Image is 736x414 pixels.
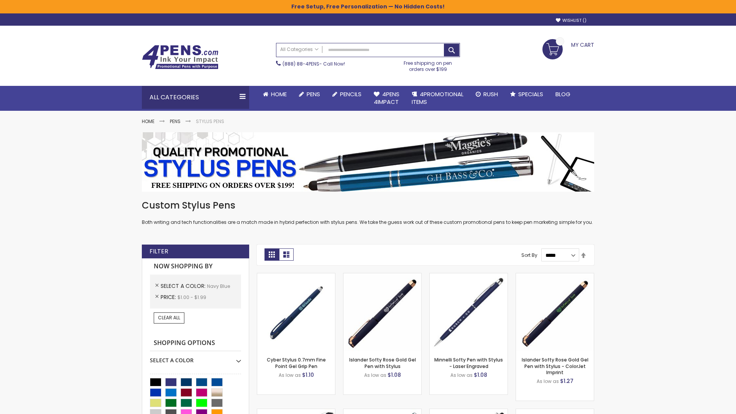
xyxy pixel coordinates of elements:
span: $1.08 [474,371,487,379]
span: 4Pens 4impact [374,90,399,106]
a: Pens [170,118,181,125]
a: Islander Softy Rose Gold Gel Pen with Stylus [349,356,416,369]
strong: Stylus Pens [196,118,224,125]
span: As low as [279,372,301,378]
span: Blog [555,90,570,98]
img: Minnelli Softy Pen with Stylus - Laser Engraved-Navy Blue [430,273,508,351]
strong: Shopping Options [150,335,241,352]
a: Wishlist [556,18,586,23]
img: Islander Softy Rose Gold Gel Pen with Stylus - ColorJet Imprint-Navy Blue [516,273,594,351]
strong: Now Shopping by [150,258,241,274]
a: Cyber Stylus 0.7mm Fine Point Gel Grip Pen [267,356,326,369]
span: As low as [450,372,473,378]
label: Sort By [521,252,537,258]
a: Minnelli Softy Pen with Stylus - Laser Engraved [434,356,503,369]
strong: Grid [264,248,279,261]
span: Home [271,90,287,98]
span: Price [161,293,177,301]
h1: Custom Stylus Pens [142,199,594,212]
a: (888) 88-4PENS [283,61,319,67]
span: As low as [537,378,559,384]
div: Select A Color [150,351,241,364]
a: Cyber Stylus 0.7mm Fine Point Gel Grip Pen-Navy Blue [257,273,335,279]
div: Both writing and tech functionalities are a match made in hybrid perfection with stylus pens. We ... [142,199,594,226]
a: 4Pens4impact [368,86,406,111]
span: Rush [483,90,498,98]
img: Cyber Stylus 0.7mm Fine Point Gel Grip Pen-Navy Blue [257,273,335,351]
strong: Filter [149,247,168,256]
span: Specials [518,90,543,98]
a: Minnelli Softy Pen with Stylus - Laser Engraved-Navy Blue [430,273,508,279]
span: Clear All [158,314,180,321]
a: Islander Softy Rose Gold Gel Pen with Stylus - ColorJet Imprint-Navy Blue [516,273,594,279]
span: As low as [364,372,386,378]
span: Pens [307,90,320,98]
a: 4PROMOTIONALITEMS [406,86,470,111]
span: Pencils [340,90,361,98]
a: Clear All [154,312,184,323]
div: All Categories [142,86,249,109]
img: Stylus Pens [142,132,594,192]
span: $1.08 [388,371,401,379]
a: Pens [293,86,326,103]
a: Islander Softy Rose Gold Gel Pen with Stylus-Navy Blue [343,273,421,279]
img: 4Pens Custom Pens and Promotional Products [142,45,219,69]
span: Select A Color [161,282,207,290]
img: Islander Softy Rose Gold Gel Pen with Stylus-Navy Blue [343,273,421,351]
a: All Categories [276,43,322,56]
a: Specials [504,86,549,103]
a: Home [142,118,154,125]
a: Rush [470,86,504,103]
a: Home [257,86,293,103]
span: - Call Now! [283,61,345,67]
a: Islander Softy Rose Gold Gel Pen with Stylus - ColorJet Imprint [522,356,588,375]
span: $1.27 [560,377,573,385]
a: Blog [549,86,577,103]
span: 4PROMOTIONAL ITEMS [412,90,463,106]
div: Free shipping on pen orders over $199 [396,57,460,72]
span: $1.10 [302,371,314,379]
a: Pencils [326,86,368,103]
span: All Categories [280,46,319,53]
span: Navy Blue [207,283,230,289]
span: $1.00 - $1.99 [177,294,206,301]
